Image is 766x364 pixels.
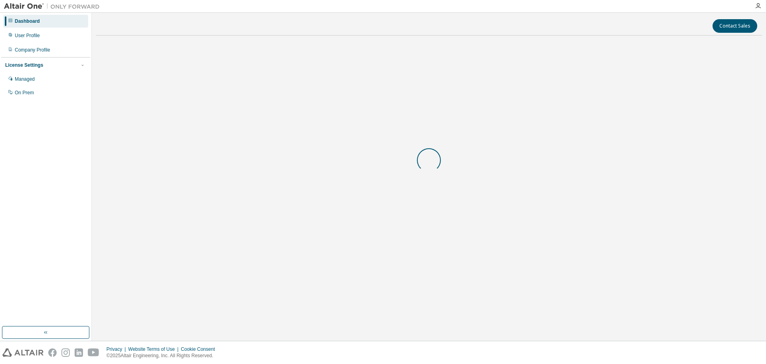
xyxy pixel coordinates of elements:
div: Company Profile [15,47,50,53]
div: Website Terms of Use [128,346,181,352]
img: instagram.svg [61,348,70,357]
button: Contact Sales [713,19,757,33]
img: linkedin.svg [75,348,83,357]
p: © 2025 Altair Engineering, Inc. All Rights Reserved. [107,352,220,359]
img: youtube.svg [88,348,99,357]
img: facebook.svg [48,348,57,357]
img: altair_logo.svg [2,348,43,357]
div: User Profile [15,32,40,39]
img: Altair One [4,2,104,10]
div: On Prem [15,90,34,96]
div: Privacy [107,346,128,352]
div: License Settings [5,62,43,68]
div: Dashboard [15,18,40,24]
div: Cookie Consent [181,346,219,352]
div: Managed [15,76,35,82]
